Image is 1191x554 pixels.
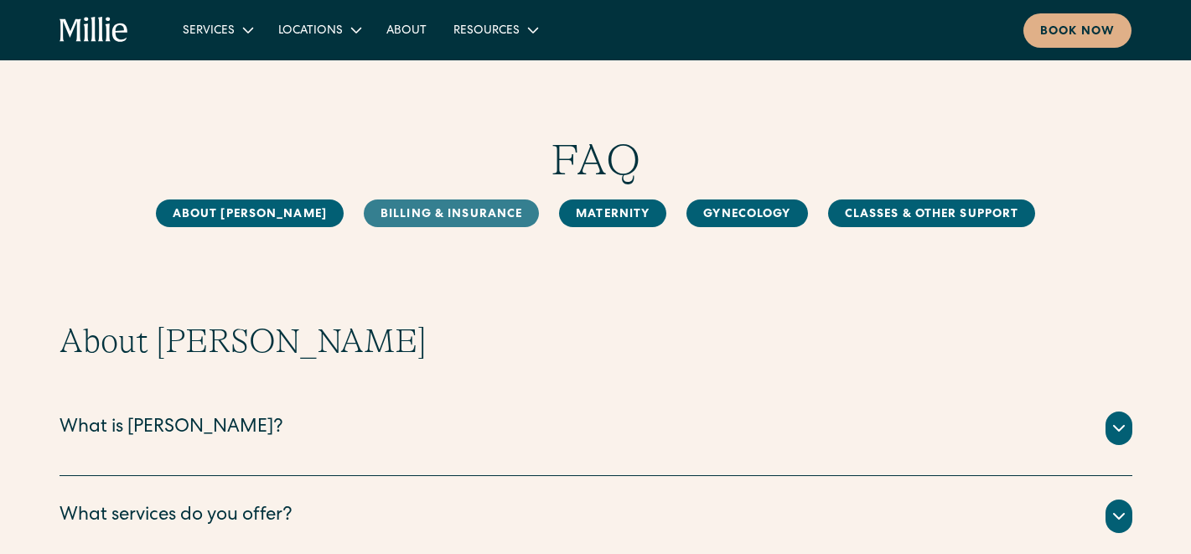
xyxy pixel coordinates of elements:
[828,199,1036,227] a: Classes & Other Support
[278,23,343,40] div: Locations
[60,17,129,44] a: home
[60,134,1132,186] h1: FAQ
[60,415,283,443] div: What is [PERSON_NAME]?
[1040,23,1115,41] div: Book now
[1023,13,1131,48] a: Book now
[364,199,539,227] a: Billing & Insurance
[440,16,550,44] div: Resources
[373,16,440,44] a: About
[686,199,807,227] a: Gynecology
[60,503,293,531] div: What services do you offer?
[183,23,235,40] div: Services
[169,16,265,44] div: Services
[60,321,1132,361] h2: About [PERSON_NAME]
[559,199,666,227] a: MAternity
[453,23,520,40] div: Resources
[156,199,344,227] a: About [PERSON_NAME]
[265,16,373,44] div: Locations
